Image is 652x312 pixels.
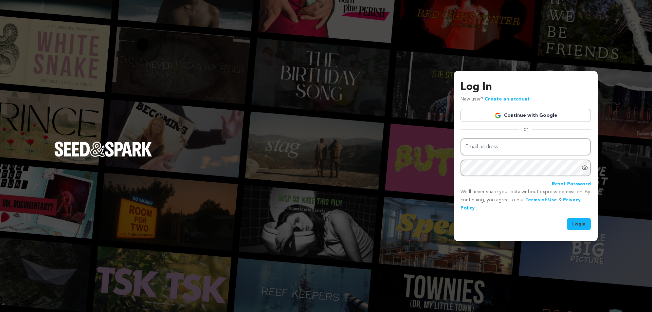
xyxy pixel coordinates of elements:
[460,109,591,122] a: Continue with Google
[485,97,530,102] a: Create an account
[54,142,152,170] a: Seed&Spark Homepage
[460,198,581,210] a: Privacy Policy
[460,95,530,104] p: New user?
[567,218,591,230] button: Login
[525,198,557,202] a: Terms of Use
[460,138,591,155] input: Email address
[460,79,591,95] h3: Log In
[519,126,532,133] span: or
[581,164,588,171] a: Show password as plain text. Warning: this will display your password on the screen.
[460,188,591,212] p: We’ll never share your data without express permission. By continuing, you agree to our & .
[552,180,591,188] a: Reset Password
[54,142,152,157] img: Seed&Spark Logo
[494,112,501,119] img: Google logo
